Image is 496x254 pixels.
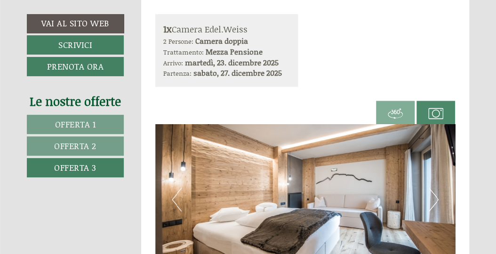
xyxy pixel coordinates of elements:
b: Camera doppia [195,35,248,46]
b: 1x [163,22,172,35]
button: Next [429,188,439,211]
span: Offerta 3 [54,161,96,174]
img: camera.svg [428,106,443,121]
small: 2 Persone: [163,36,193,46]
button: Previous [172,188,182,211]
a: Scrivici [27,35,124,55]
b: sabato, 27. dicembre 2025 [193,67,282,78]
img: 360-grad.svg [388,106,403,121]
a: Prenota ora [27,57,124,76]
small: Arrivo: [163,58,183,68]
div: Le nostre offerte [27,93,124,110]
span: Offerta 1 [55,118,96,130]
div: Camera Edel.Weiss [163,22,290,36]
b: martedì, 23. dicembre 2025 [185,57,279,68]
span: Offerta 2 [54,140,96,152]
small: Trattamento: [163,47,204,57]
b: Mezza Pensione [206,46,263,57]
a: Vai al sito web [27,14,124,33]
small: Partenza: [163,68,192,78]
